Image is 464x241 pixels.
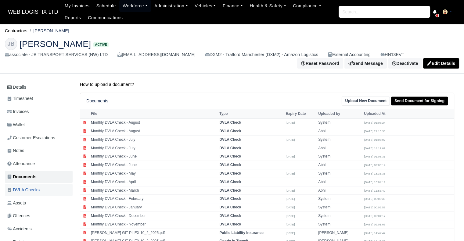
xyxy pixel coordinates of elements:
div: DXM2 - Trafford Manchester (DXM2) - Amazon Logistics [205,51,318,58]
a: Accidents [5,223,73,235]
td: Monthly DVLA Check - May [89,169,218,178]
td: System [317,203,362,212]
input: Search... [339,6,430,18]
small: [DATE] 01:05:07 [364,138,385,141]
small: [DATE] [286,197,295,200]
td: Monthly DVLA Check - December [89,212,218,220]
td: Abhi [317,186,362,195]
strong: DVLA Check [219,163,241,167]
span: Attendance [7,160,35,167]
strong: DVLA Check [219,171,241,175]
a: Details [5,82,73,93]
strong: DVLA Check [219,197,241,201]
span: Active [93,42,109,47]
small: [DATE] 00:06:30 [364,197,385,200]
th: Expiry Date [284,109,317,119]
th: Uploaded At [362,109,408,119]
h6: Documents [86,98,108,104]
span: Wallet [7,121,25,128]
small: [DATE] [286,121,295,124]
small: [DATE] 09:08:14 [364,163,385,167]
div: associate - JB TRANSPORT SERVICES (NW) LTD [5,51,108,58]
small: [DATE] 00:06:57 [364,206,385,209]
td: Monthly DVLA Check - April [89,178,218,186]
small: [DATE] 11:56:40 [364,189,385,192]
a: Edit Details [423,58,459,69]
a: DVLA Checks [5,184,73,196]
td: Monthly DVLA Check - August [89,127,218,136]
a: Contractors [5,28,27,33]
strong: DVLA Check [219,137,241,142]
a: Assets [5,197,73,209]
span: Documents [7,173,37,180]
td: Monthly DVLA Check - August [89,119,218,127]
strong: Public Liability Insurance [219,231,264,235]
div: JB [5,38,17,50]
a: Documents [5,171,73,183]
span: Accidents [7,225,32,232]
span: DVLA Checks [7,186,40,193]
td: Abhi [317,161,362,169]
a: HN13EVT [380,51,404,58]
a: Customer Escalations [5,132,73,144]
td: Abhi [317,127,362,136]
small: [DATE] [286,189,295,192]
td: [PERSON_NAME] GIT PL EX 10_2_2025.pdf [89,229,218,237]
td: Monthly DVLA Check - January [89,203,218,212]
span: Assets [7,200,26,207]
small: [DATE] [286,214,295,218]
th: File [89,109,218,119]
td: System [317,135,362,144]
div: External Accounting [328,51,371,58]
td: System [317,119,362,127]
small: [DATE] [286,206,295,209]
small: [DATE] 01:08:24 [364,121,385,124]
span: Notes [7,147,24,154]
a: Upload New Document [342,97,390,105]
a: How to upload a document? [80,82,134,87]
a: Attendance [5,158,73,170]
td: System [317,212,362,220]
a: Send Document for Signing [391,97,448,105]
td: Monthly DVLA Check - June [89,152,218,161]
span: Timesheet [7,95,33,102]
strong: DVLA Check [219,188,241,193]
td: System [317,169,362,178]
small: [DATE] 14:17:09 [364,147,385,150]
a: Communications [85,12,126,24]
small: [DATE] [286,155,295,158]
td: Monthly DVLA Check - June [89,161,218,169]
th: Type [218,109,284,119]
a: WEB LOGISTIX LTD [5,6,61,18]
span: Offences [7,212,30,219]
span: Customer Escalations [7,134,55,141]
li: [PERSON_NAME] [27,27,69,34]
small: [DATE] 21:15:38 [364,129,385,133]
small: [DATE] 13:04:19 [364,180,385,184]
a: Reports [61,12,85,24]
strong: DVLA Check [219,154,241,158]
small: [DATE] 01:08:31 [364,155,385,158]
strong: DVLA Check [219,222,241,226]
td: Monthly DVLA Check - November [89,220,218,229]
td: Abhi [317,178,362,186]
td: Monthly DVLA Check - July [89,135,218,144]
strong: DVLA Check [219,129,241,133]
small: [DATE] [286,231,295,235]
small: [DATE] [286,138,295,141]
button: Reset Password [297,58,343,69]
small: [DATE] 02:04:17 [364,214,385,218]
small: [DATE] [286,223,295,226]
td: System [317,195,362,203]
strong: DVLA Check [219,205,241,209]
small: [DATE] 14:47:47 [364,231,385,235]
a: Deactivate [388,58,422,69]
td: Monthly DVLA Check - July [89,144,218,152]
td: System [317,152,362,161]
small: [DATE] 18:35:33 [364,172,385,175]
iframe: Chat Widget [433,212,464,241]
a: Notes [5,145,73,157]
